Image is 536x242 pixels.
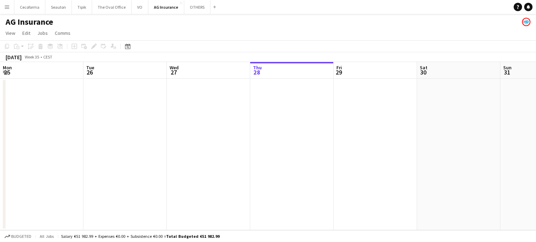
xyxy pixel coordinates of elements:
span: All jobs [38,234,55,239]
div: CEST [43,54,52,60]
button: Cecoforma [14,0,45,14]
span: Week 35 [23,54,40,60]
app-user-avatar: HR Team [522,18,530,26]
button: OTHERS [184,0,210,14]
a: Edit [20,29,33,38]
a: Jobs [35,29,51,38]
button: VO [132,0,148,14]
span: Jobs [37,30,48,36]
span: Comms [55,30,70,36]
span: Edit [22,30,30,36]
button: Seauton [45,0,72,14]
span: Total Budgeted €51 982.99 [166,234,219,239]
button: The Oval Office [92,0,132,14]
a: View [3,29,18,38]
h1: AG Insurance [6,17,53,27]
span: Budgeted [11,234,31,239]
div: Salary €51 982.99 + Expenses €0.00 + Subsistence €0.00 = [61,234,219,239]
button: Budgeted [3,233,32,240]
a: Comms [52,29,73,38]
span: View [6,30,15,36]
div: [DATE] [6,54,22,61]
button: Tipik [72,0,92,14]
button: AG Insurance [148,0,184,14]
